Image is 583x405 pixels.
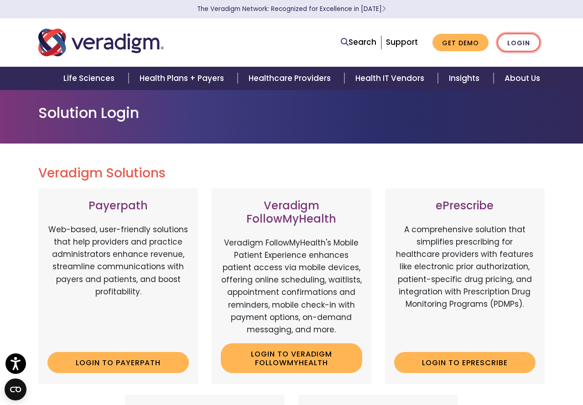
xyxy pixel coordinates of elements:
[238,67,344,90] a: Healthcare Providers
[394,224,536,345] p: A comprehensive solution that simplifies prescribing for healthcare providers with features like ...
[382,5,386,13] span: Learn More
[38,165,545,181] h2: Veradigm Solutions
[197,5,386,13] a: The Veradigm Network: Recognized for Excellence in [DATE]Learn More
[432,34,489,52] a: Get Demo
[129,67,238,90] a: Health Plans + Payers
[497,33,540,52] a: Login
[47,199,189,213] h3: Payerpath
[438,67,493,90] a: Insights
[38,27,164,58] img: Veradigm logo
[52,67,128,90] a: Life Sciences
[47,224,189,345] p: Web-based, user-friendly solutions that help providers and practice administrators enhance revenu...
[38,104,545,122] h1: Solution Login
[221,199,362,226] h3: Veradigm FollowMyHealth
[344,67,438,90] a: Health IT Vendors
[394,199,536,213] h3: ePrescribe
[386,37,418,48] a: Support
[5,378,26,400] button: Open CMP widget
[221,343,362,373] a: Login to Veradigm FollowMyHealth
[408,339,572,394] iframe: Drift Chat Widget
[341,36,376,48] a: Search
[221,237,362,336] p: Veradigm FollowMyHealth's Mobile Patient Experience enhances patient access via mobile devices, o...
[494,67,551,90] a: About Us
[394,352,536,373] a: Login to ePrescribe
[47,352,189,373] a: Login to Payerpath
